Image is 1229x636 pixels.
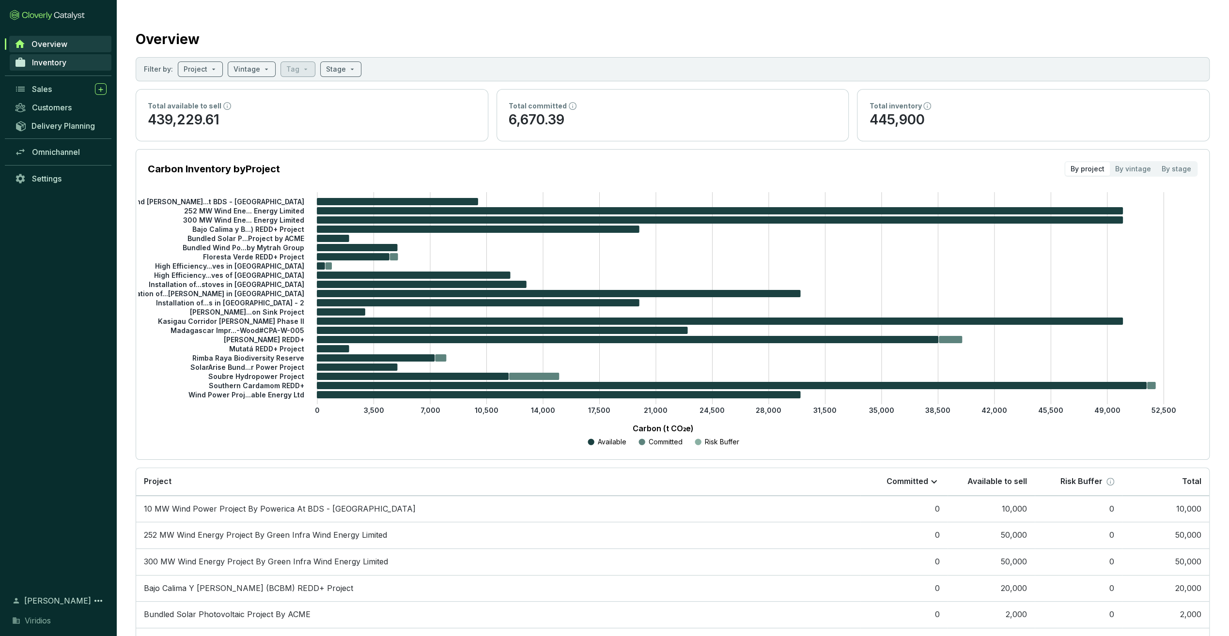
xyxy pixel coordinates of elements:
[229,344,304,352] tspan: Mutatá REDD+ Project
[136,496,860,522] td: 10 MW Wind Power Project By Powerica At BDS - Gujarat
[136,29,200,49] h2: Overview
[10,81,111,97] a: Sales
[104,197,304,205] tspan: 10 MW wind [PERSON_NAME]...t BDS - [GEOGRAPHIC_DATA]
[1064,161,1198,177] div: segmented control
[475,406,498,414] tspan: 10,500
[1094,406,1120,414] tspan: 49,000
[860,601,948,628] td: 0
[136,575,860,602] td: Bajo Calima Y BahíA MáLaga (BCBM) REDD+ Project
[32,84,52,94] span: Sales
[509,101,567,111] p: Total committed
[948,496,1035,522] td: 10,000
[1065,162,1110,176] div: By project
[148,162,280,176] p: Carbon Inventory by Project
[31,39,67,49] span: Overview
[136,468,860,496] th: Project
[1035,522,1122,548] td: 0
[136,601,860,628] td: Bundled Solar Photovoltaic Project By ACME
[869,101,921,111] p: Total inventory
[700,406,725,414] tspan: 24,500
[644,406,668,414] tspan: 21,000
[887,476,928,487] p: Committed
[187,234,304,242] tspan: Bundled Solar P...Project by ACME
[420,406,440,414] tspan: 7,000
[183,243,304,251] tspan: Bundled Wind Po...by Mytrah Group
[32,174,62,183] span: Settings
[1122,496,1209,522] td: 10,000
[1122,522,1209,548] td: 50,000
[162,423,1164,434] p: Carbon (t CO₂e)
[1110,162,1156,176] div: By vintage
[192,353,304,362] tspan: Rimba Raya Biodiversity Reserve
[598,437,626,447] p: Available
[115,289,304,297] tspan: Installation of...[PERSON_NAME] in [GEOGRAPHIC_DATA]
[156,298,304,306] tspan: Installation of...s in [GEOGRAPHIC_DATA] - 2
[649,437,683,447] p: Committed
[1122,601,1209,628] td: 2,000
[588,406,610,414] tspan: 17,500
[190,307,304,316] tspan: [PERSON_NAME]...on Sink Project
[948,575,1035,602] td: 20,000
[948,601,1035,628] td: 2,000
[10,99,111,116] a: Customers
[1060,476,1103,487] p: Risk Buffer
[31,121,95,131] span: Delivery Planning
[10,118,111,134] a: Delivery Planning
[25,615,51,626] span: Viridios
[188,390,304,398] tspan: Wind Power Proj...able Energy Ltd
[149,280,304,288] tspan: Installation of...stoves in [GEOGRAPHIC_DATA]
[24,595,91,606] span: [PERSON_NAME]
[9,36,111,52] a: Overview
[756,406,781,414] tspan: 28,000
[1035,496,1122,522] td: 0
[286,64,299,74] p: Tag
[981,406,1007,414] tspan: 42,000
[1122,468,1209,496] th: Total
[1035,548,1122,575] td: 0
[869,406,894,414] tspan: 35,000
[184,206,304,214] tspan: 252 MW Wind Ene... Energy Limited
[136,548,860,575] td: 300 MW Wind Energy Project By Green Infra Wind Energy Limited
[860,548,948,575] td: 0
[158,317,304,325] tspan: Kasigau Corridor [PERSON_NAME] Phase II
[315,406,320,414] tspan: 0
[1035,575,1122,602] td: 0
[10,170,111,187] a: Settings
[860,496,948,522] td: 0
[509,111,837,129] p: 6,670.39
[10,54,111,71] a: Inventory
[1122,575,1209,602] td: 20,000
[148,111,476,129] p: 439,229.61
[869,111,1198,129] p: 445,900
[32,147,80,157] span: Omnichannel
[224,335,304,343] tspan: [PERSON_NAME] REDD+
[203,252,304,260] tspan: Floresta Verde REDD+ Project
[531,406,555,414] tspan: 14,000
[155,261,304,270] tspan: High Efficiency...ves in [GEOGRAPHIC_DATA]
[209,381,304,389] tspan: Southern Cardamom REDD+
[705,437,739,447] p: Risk Buffer
[1156,162,1197,176] div: By stage
[192,225,304,233] tspan: Bajo Calima y B...) REDD+ Project
[136,522,860,548] td: 252 MW Wind Energy Project By Green Infra Wind Energy Limited
[208,372,304,380] tspan: Soubre Hydropower Project
[363,406,384,414] tspan: 3,500
[860,522,948,548] td: 0
[190,363,304,371] tspan: SolarArise Bund...r Power Project
[1122,548,1209,575] td: 50,000
[171,326,304,334] tspan: Madagascar Impr...-Wood#CPA-W-005
[1038,406,1063,414] tspan: 45,500
[144,64,173,74] p: Filter by:
[10,144,111,160] a: Omnichannel
[860,575,948,602] td: 0
[948,548,1035,575] td: 50,000
[154,271,304,279] tspan: High Efficiency...ves of [GEOGRAPHIC_DATA]
[925,406,950,414] tspan: 38,500
[148,101,221,111] p: Total available to sell
[32,58,66,67] span: Inventory
[1035,601,1122,628] td: 0
[813,406,837,414] tspan: 31,500
[948,522,1035,548] td: 50,000
[32,103,72,112] span: Customers
[948,468,1035,496] th: Available to sell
